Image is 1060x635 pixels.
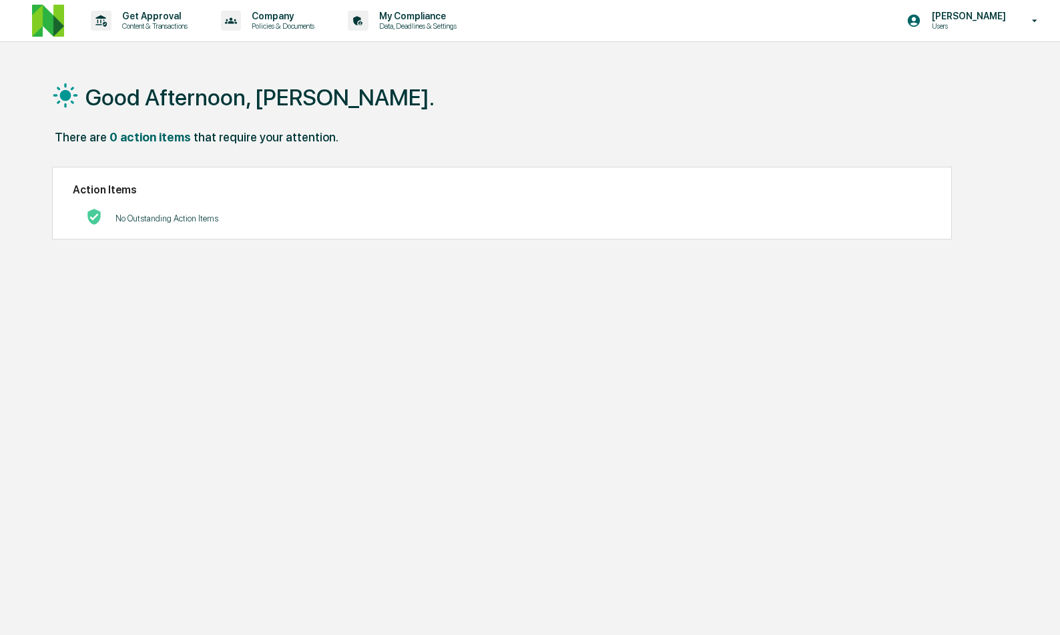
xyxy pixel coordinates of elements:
h1: Good Afternoon, [PERSON_NAME]. [85,84,435,111]
img: No Actions logo [86,209,102,225]
p: Data, Deadlines & Settings [368,21,463,31]
div: 0 action items [109,130,191,144]
p: No Outstanding Action Items [115,213,218,223]
p: [PERSON_NAME] [921,11,1013,21]
div: There are [55,130,107,144]
p: Content & Transactions [111,21,194,31]
p: Users [921,21,1013,31]
p: Get Approval [111,11,194,21]
h2: Action Items [73,183,931,196]
p: Company [241,11,321,21]
p: Policies & Documents [241,21,321,31]
div: that require your attention. [194,130,338,144]
p: My Compliance [368,11,463,21]
img: logo [32,5,64,37]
